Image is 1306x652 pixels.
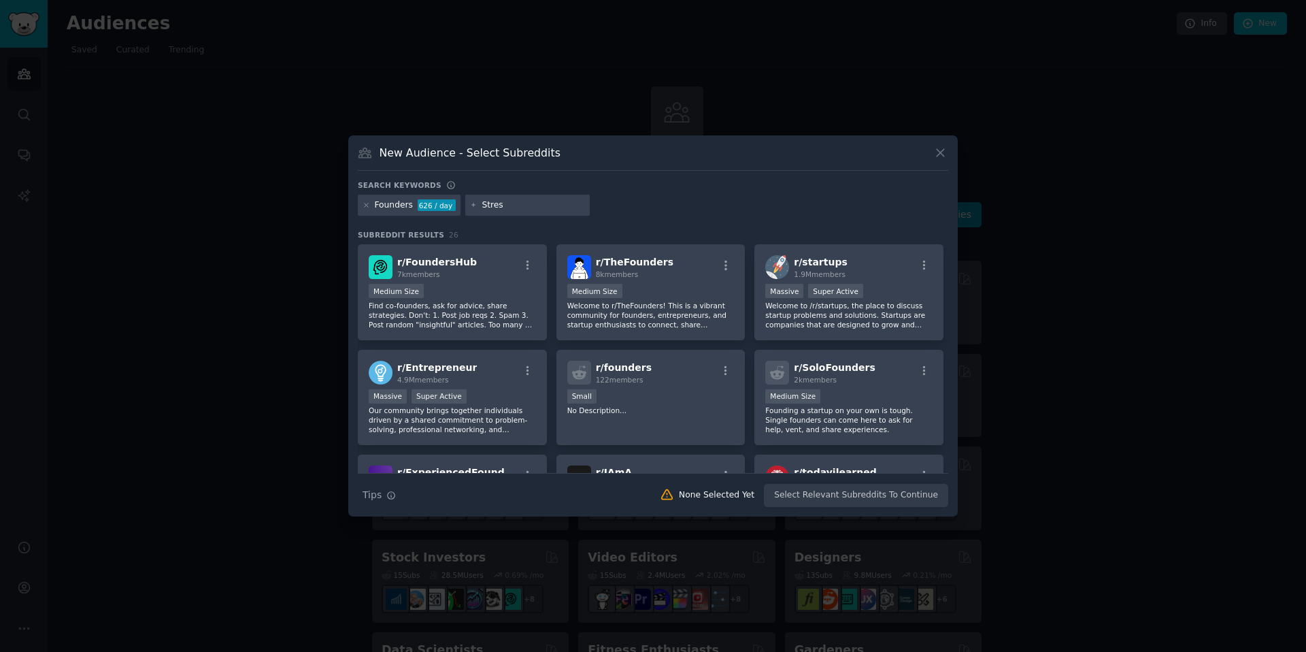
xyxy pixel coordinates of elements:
img: Entrepreneur [369,361,392,385]
img: FoundersHub [369,255,392,279]
div: Massive [765,284,803,298]
span: 8k members [596,270,639,278]
span: 4.9M members [397,376,449,384]
div: Medium Size [567,284,622,298]
p: Our community brings together individuals driven by a shared commitment to problem-solving, profe... [369,406,536,434]
img: todayilearned [765,466,789,489]
img: ExperiencedFounders [369,466,392,489]
h3: New Audience - Select Subreddits [380,146,560,160]
h3: Search keywords [358,180,441,190]
div: Massive [369,389,407,404]
span: r/ ExperiencedFounders [397,467,521,478]
p: No Description... [567,406,735,415]
span: 2k members [794,376,837,384]
p: Welcome to /r/startups, the place to discuss startup problems and solutions. Startups are compani... [765,301,933,329]
span: r/ SoloFounders [794,362,875,373]
img: IAmA [567,466,591,489]
p: Founding a startup on your own is tough. Single founders can come here to ask for help, vent, and... [765,406,933,434]
span: 1.9M members [794,270,845,278]
div: Small [567,389,597,404]
input: New Keyword [482,199,585,212]
span: r/ Entrepreneur [397,362,477,373]
span: r/ TheFounders [596,257,673,267]
span: r/ founders [596,362,652,373]
span: r/ startups [794,257,847,267]
div: 626 / day [418,199,456,212]
p: Welcome to r/TheFounders! This is a vibrant community for founders, entrepreneurs, and startup en... [567,301,735,329]
span: Subreddit Results [358,230,444,240]
div: Super Active [412,389,467,404]
span: Tips [363,488,382,502]
img: TheFounders [567,255,591,279]
div: None Selected Yet [679,489,754,502]
img: startups [765,255,789,279]
span: r/ FoundersHub [397,257,477,267]
p: Find co-founders, ask for advice, share strategies. Don't: 1. Post job reqs 2. Spam 3. Post rando... [369,301,536,329]
button: Tips [358,483,401,507]
span: r/ todayilearned [794,467,876,478]
span: 7k members [397,270,440,278]
div: Super Active [808,284,863,298]
span: 26 [449,231,458,239]
span: 122 members [596,376,643,384]
div: Medium Size [369,284,424,298]
span: r/ IAmA [596,467,633,478]
div: Founders [375,199,413,212]
div: Medium Size [765,389,820,404]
